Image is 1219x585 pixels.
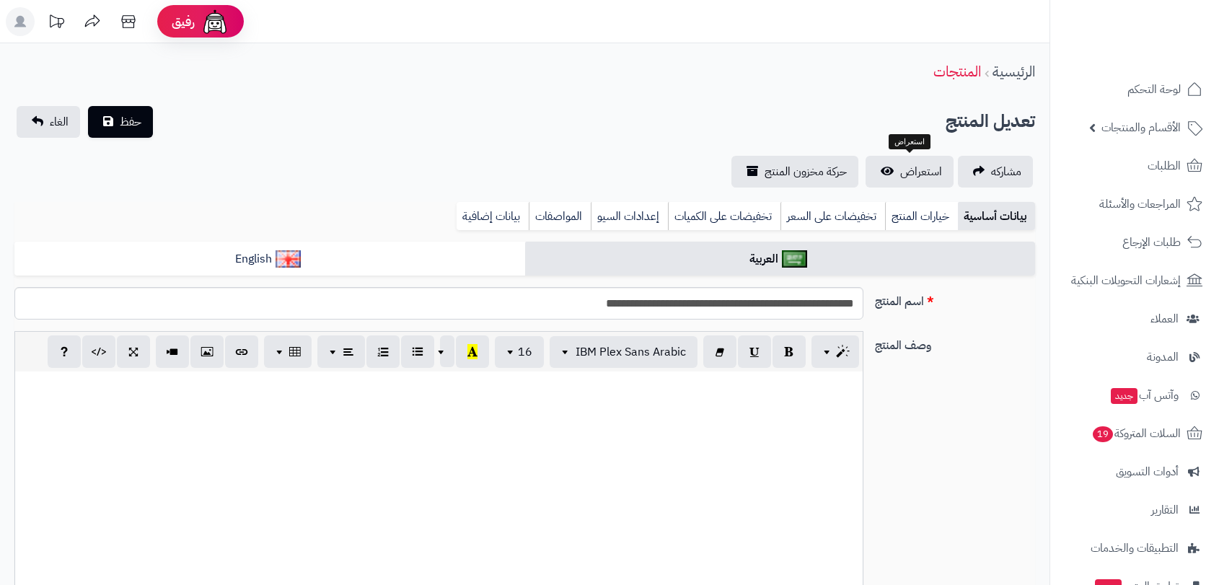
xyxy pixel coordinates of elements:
[201,7,229,36] img: ai-face.png
[889,134,930,150] div: استعراض
[1099,194,1181,214] span: المراجعات والأسئلة
[172,13,195,30] span: رفيق
[1059,187,1210,221] a: المراجعات والأسئلة
[869,331,1042,354] label: وصف المنتج
[869,287,1042,310] label: اسم المنتج
[1059,531,1210,566] a: التطبيقات والخدمات
[946,107,1035,136] h2: تعديل المنتج
[518,343,532,361] span: 16
[1127,79,1181,100] span: لوحة التحكم
[1148,156,1181,176] span: الطلبات
[1116,462,1179,482] span: أدوات التسويق
[591,202,668,231] a: إعدادات السيو
[14,242,525,277] a: English
[1109,385,1179,405] span: وآتس آب
[1059,493,1210,527] a: التقارير
[495,336,544,368] button: 16
[550,336,697,368] button: IBM Plex Sans Arabic
[782,250,807,268] img: العربية
[668,202,780,231] a: تخفيضات على الكميات
[991,163,1021,180] span: مشاركه
[1071,270,1181,291] span: إشعارات التحويلات البنكية
[17,106,80,138] a: الغاء
[885,202,958,231] a: خيارات المنتج
[529,202,591,231] a: المواصفات
[276,250,301,268] img: English
[457,202,529,231] a: بيانات إضافية
[88,106,153,138] button: حفظ
[1059,302,1210,336] a: العملاء
[38,7,74,40] a: تحديثات المنصة
[1059,378,1210,413] a: وآتس آبجديد
[866,156,954,188] a: استعراض
[50,113,69,131] span: الغاء
[1059,149,1210,183] a: الطلبات
[993,61,1035,82] a: الرئيسية
[1059,72,1210,107] a: لوحة التحكم
[933,61,981,82] a: المنتجات
[765,163,847,180] span: حركة مخزون المنتج
[525,242,1036,277] a: العربية
[1121,40,1205,71] img: logo-2.png
[958,156,1033,188] a: مشاركه
[900,163,942,180] span: استعراض
[958,202,1035,231] a: بيانات أساسية
[576,343,686,361] span: IBM Plex Sans Arabic
[1059,416,1210,451] a: السلات المتروكة19
[1111,388,1137,404] span: جديد
[1150,309,1179,329] span: العملاء
[1091,423,1181,444] span: السلات المتروكة
[1059,340,1210,374] a: المدونة
[1059,225,1210,260] a: طلبات الإرجاع
[1059,263,1210,298] a: إشعارات التحويلات البنكية
[1101,118,1181,138] span: الأقسام والمنتجات
[1093,426,1113,442] span: 19
[1059,454,1210,489] a: أدوات التسويق
[1151,500,1179,520] span: التقارير
[780,202,885,231] a: تخفيضات على السعر
[1091,538,1179,558] span: التطبيقات والخدمات
[731,156,858,188] a: حركة مخزون المنتج
[120,113,141,131] span: حفظ
[1147,347,1179,367] span: المدونة
[1122,232,1181,252] span: طلبات الإرجاع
